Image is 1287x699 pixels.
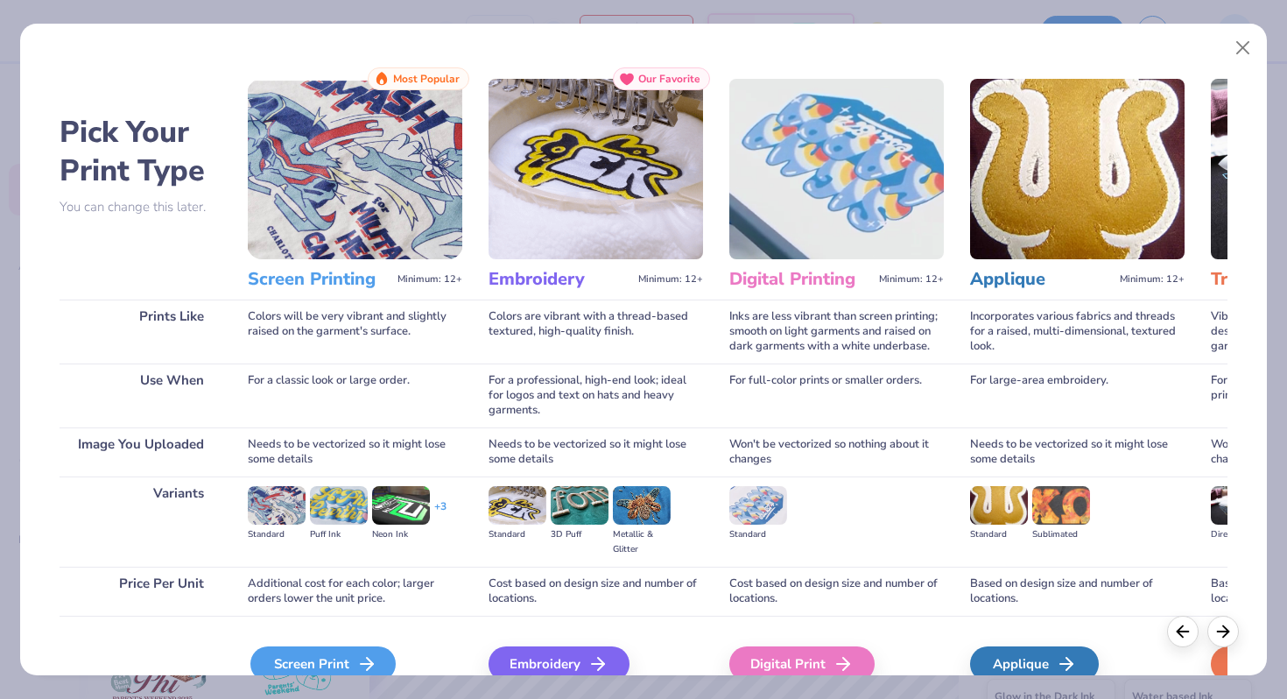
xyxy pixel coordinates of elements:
img: Direct-to-film [1211,486,1269,525]
div: 3D Puff [551,527,608,542]
div: Cost based on design size and number of locations. [729,567,944,616]
img: Sublimated [1032,486,1090,525]
div: Screen Print [250,646,396,681]
img: Digital Printing [729,79,944,259]
h3: Screen Printing [248,268,390,291]
div: Image You Uploaded [60,427,222,477]
div: Colors will be very vibrant and slightly raised on the garment's surface. [248,300,462,364]
div: Embroidery [489,646,629,681]
div: Standard [970,527,1028,542]
div: Price Per Unit [60,567,222,616]
div: Won't be vectorized so nothing about it changes [729,427,944,477]
div: Direct-to-film [1211,527,1269,542]
img: Screen Printing [248,79,462,259]
div: Standard [489,527,546,542]
div: Incorporates various fabrics and threads for a raised, multi-dimensional, textured look. [970,300,1185,364]
h3: Digital Printing [729,268,872,291]
div: Based on design size and number of locations. [970,567,1185,616]
div: Puff Ink [310,527,368,542]
div: Inks are less vibrant than screen printing; smooth on light garments and raised on dark garments ... [729,300,944,364]
h2: Pick Your Print Type [60,113,222,190]
div: For a classic look or large order. [248,364,462,427]
div: For large-area embroidery. [970,364,1185,427]
div: Additional cost for each color; larger orders lower the unit price. [248,567,462,616]
span: Our Favorite [638,73,700,85]
div: Needs to be vectorized so it might lose some details [970,427,1185,477]
img: Standard [970,486,1028,525]
div: Sublimated [1032,527,1090,542]
button: Close [1227,32,1260,65]
div: + 3 [434,499,447,529]
div: For full-color prints or smaller orders. [729,364,944,427]
div: Standard [729,527,787,542]
div: Use When [60,364,222,427]
img: Neon Ink [372,486,430,525]
span: Minimum: 12+ [397,273,462,286]
h3: Embroidery [489,268,631,291]
div: Colors are vibrant with a thread-based textured, high-quality finish. [489,300,703,364]
img: Metallic & Glitter [613,486,671,525]
span: Minimum: 12+ [1120,273,1185,286]
img: Standard [248,486,306,525]
img: 3D Puff [551,486,608,525]
img: Puff Ink [310,486,368,525]
div: Standard [248,527,306,542]
img: Standard [489,486,546,525]
p: You can change this later. [60,200,222,215]
div: Metallic & Glitter [613,527,671,557]
h3: Applique [970,268,1113,291]
div: Neon Ink [372,527,430,542]
img: Embroidery [489,79,703,259]
div: Cost based on design size and number of locations. [489,567,703,616]
span: Minimum: 12+ [638,273,703,286]
div: Needs to be vectorized so it might lose some details [489,427,703,477]
div: Needs to be vectorized so it might lose some details [248,427,462,477]
span: Minimum: 12+ [879,273,944,286]
div: For a professional, high-end look; ideal for logos and text on hats and heavy garments. [489,364,703,427]
div: Variants [60,477,222,567]
span: Most Popular [393,73,460,85]
img: Standard [729,486,787,525]
img: Applique [970,79,1185,259]
div: Digital Print [729,646,875,681]
div: Prints Like [60,300,222,364]
div: Applique [970,646,1099,681]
